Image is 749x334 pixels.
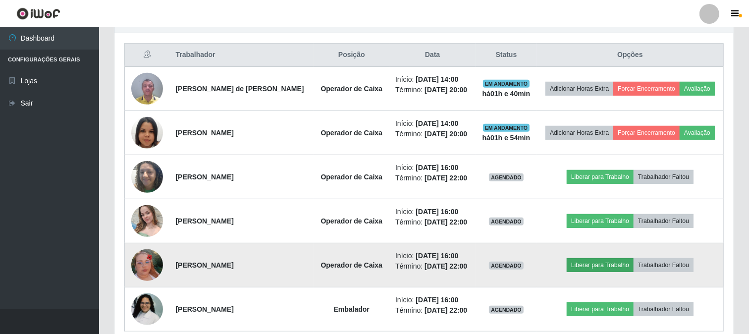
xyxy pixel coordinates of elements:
[545,82,613,96] button: Adicionar Horas Extra
[395,261,470,272] li: Término:
[395,74,470,85] li: Início:
[416,75,458,83] time: [DATE] 14:00
[416,119,458,127] time: [DATE] 14:00
[321,129,383,137] strong: Operador de Caixa
[395,251,470,261] li: Início:
[545,126,613,140] button: Adicionar Horas Extra
[175,129,233,137] strong: [PERSON_NAME]
[680,82,715,96] button: Avaliação
[482,134,531,142] strong: há 01 h e 54 min
[321,261,383,269] strong: Operador de Caixa
[395,129,470,139] li: Término:
[16,7,60,20] img: CoreUI Logo
[395,85,470,95] li: Término:
[314,44,389,67] th: Posição
[416,208,458,216] time: [DATE] 16:00
[425,130,467,138] time: [DATE] 20:00
[567,258,634,272] button: Liberar para Trabalho
[613,82,680,96] button: Forçar Encerramento
[175,85,304,93] strong: [PERSON_NAME] de [PERSON_NAME]
[389,44,476,67] th: Data
[131,237,163,293] img: 1754593776383.jpeg
[425,86,467,94] time: [DATE] 20:00
[175,261,233,269] strong: [PERSON_NAME]
[634,214,694,228] button: Trabalhador Faltou
[483,80,530,88] span: EM ANDAMENTO
[395,295,470,305] li: Início:
[567,214,634,228] button: Liberar para Trabalho
[425,174,467,182] time: [DATE] 22:00
[395,118,470,129] li: Início:
[131,105,163,161] img: 1753040270592.jpeg
[334,305,370,313] strong: Embalador
[489,262,524,270] span: AGENDADO
[395,173,470,183] li: Término:
[416,252,458,260] time: [DATE] 16:00
[425,218,467,226] time: [DATE] 22:00
[395,217,470,227] li: Término:
[416,296,458,304] time: [DATE] 16:00
[425,262,467,270] time: [DATE] 22:00
[489,306,524,314] span: AGENDADO
[489,173,524,181] span: AGENDADO
[483,124,530,132] span: EM ANDAMENTO
[321,217,383,225] strong: Operador de Caixa
[131,67,163,110] img: 1734563088725.jpeg
[489,218,524,225] span: AGENDADO
[537,44,724,67] th: Opções
[634,258,694,272] button: Trabalhador Faltou
[395,207,470,217] li: Início:
[395,305,470,316] li: Término:
[321,173,383,181] strong: Operador de Caixa
[634,170,694,184] button: Trabalhador Faltou
[482,90,531,98] strong: há 01 h e 40 min
[395,163,470,173] li: Início:
[613,126,680,140] button: Forçar Encerramento
[680,126,715,140] button: Avaliação
[416,164,458,171] time: [DATE] 16:00
[175,305,233,313] strong: [PERSON_NAME]
[476,44,537,67] th: Status
[169,44,314,67] th: Trabalhador
[425,306,467,314] time: [DATE] 22:00
[634,302,694,316] button: Trabalhador Faltou
[175,217,233,225] strong: [PERSON_NAME]
[131,156,163,198] img: 1736128144098.jpeg
[175,173,233,181] strong: [PERSON_NAME]
[131,200,163,242] img: 1743980608133.jpeg
[321,85,383,93] strong: Operador de Caixa
[567,302,634,316] button: Liberar para Trabalho
[567,170,634,184] button: Liberar para Trabalho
